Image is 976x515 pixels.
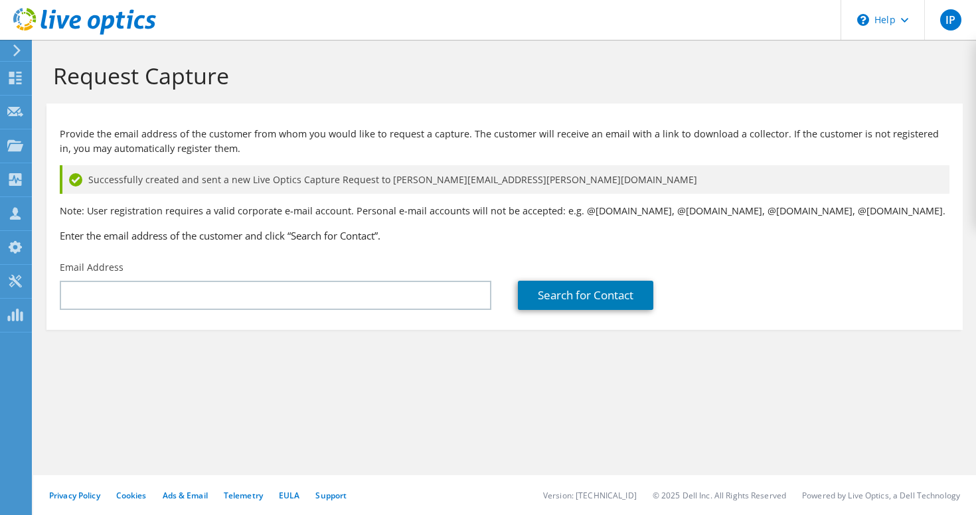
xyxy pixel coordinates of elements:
a: Search for Contact [518,281,653,310]
a: Support [315,490,347,501]
li: Powered by Live Optics, a Dell Technology [802,490,960,501]
a: Telemetry [224,490,263,501]
a: EULA [279,490,299,501]
a: Cookies [116,490,147,501]
a: Ads & Email [163,490,208,501]
h1: Request Capture [53,62,949,90]
svg: \n [857,14,869,26]
p: Provide the email address of the customer from whom you would like to request a capture. The cust... [60,127,949,156]
p: Note: User registration requires a valid corporate e-mail account. Personal e-mail accounts will ... [60,204,949,218]
li: © 2025 Dell Inc. All Rights Reserved [653,490,786,501]
span: IP [940,9,961,31]
a: Privacy Policy [49,490,100,501]
h3: Enter the email address of the customer and click “Search for Contact”. [60,228,949,243]
span: Successfully created and sent a new Live Optics Capture Request to [PERSON_NAME][EMAIL_ADDRESS][P... [88,173,697,187]
label: Email Address [60,261,123,274]
li: Version: [TECHNICAL_ID] [543,490,637,501]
